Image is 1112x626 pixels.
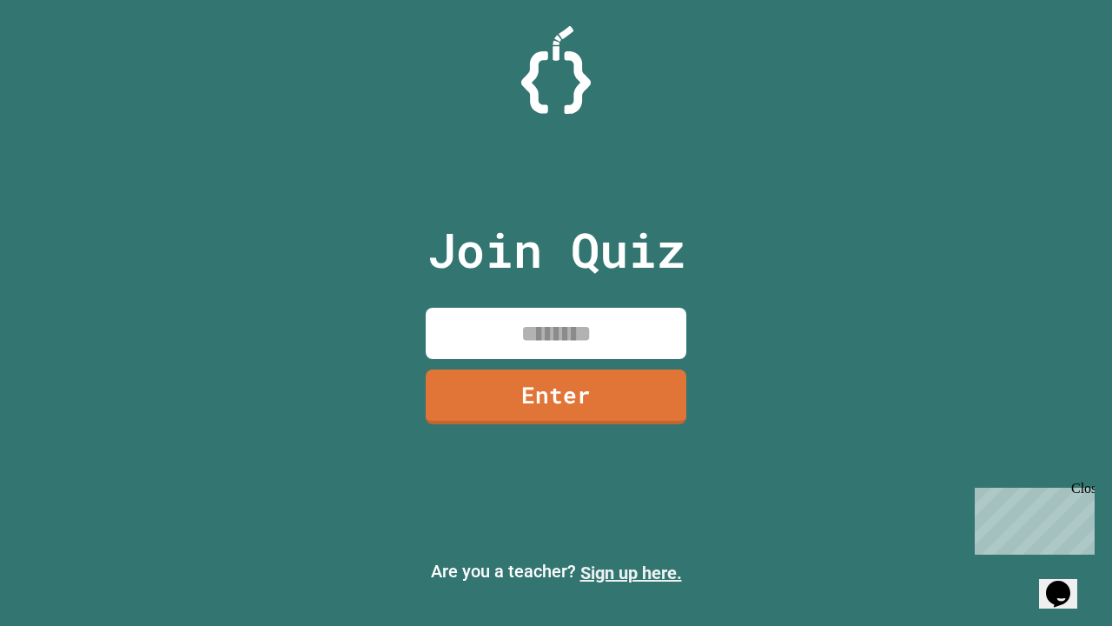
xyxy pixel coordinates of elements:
p: Join Quiz [427,214,685,286]
img: Logo.svg [521,26,591,114]
a: Sign up here. [580,563,682,583]
p: Are you a teacher? [14,558,1098,586]
iframe: chat widget [1039,556,1095,609]
div: Chat with us now!Close [7,7,120,110]
a: Enter [426,370,686,424]
iframe: chat widget [968,481,1095,555]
